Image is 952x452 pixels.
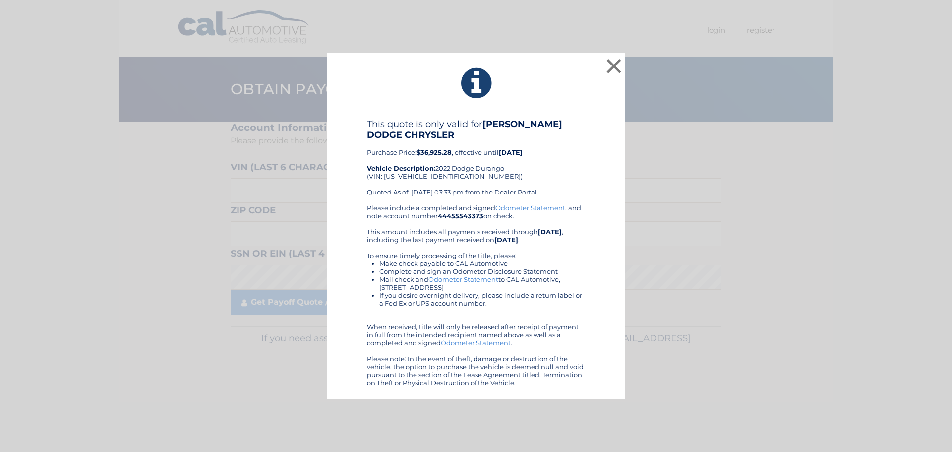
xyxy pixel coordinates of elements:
[441,339,511,347] a: Odometer Statement
[428,275,498,283] a: Odometer Statement
[538,228,562,236] b: [DATE]
[367,119,562,140] b: [PERSON_NAME] DODGE CHRYSLER
[499,148,523,156] b: [DATE]
[379,275,585,291] li: Mail check and to CAL Automotive, [STREET_ADDRESS]
[494,236,518,244] b: [DATE]
[495,204,565,212] a: Odometer Statement
[604,56,624,76] button: ×
[438,212,483,220] b: 44455543373
[379,291,585,307] li: If you desire overnight delivery, please include a return label or a Fed Ex or UPS account number.
[367,164,435,172] strong: Vehicle Description:
[367,119,585,204] div: Purchase Price: , effective until 2022 Dodge Durango (VIN: [US_VEHICLE_IDENTIFICATION_NUMBER]) Qu...
[367,204,585,387] div: Please include a completed and signed , and note account number on check. This amount includes al...
[416,148,452,156] b: $36,925.28
[379,267,585,275] li: Complete and sign an Odometer Disclosure Statement
[379,259,585,267] li: Make check payable to CAL Automotive
[367,119,585,140] h4: This quote is only valid for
